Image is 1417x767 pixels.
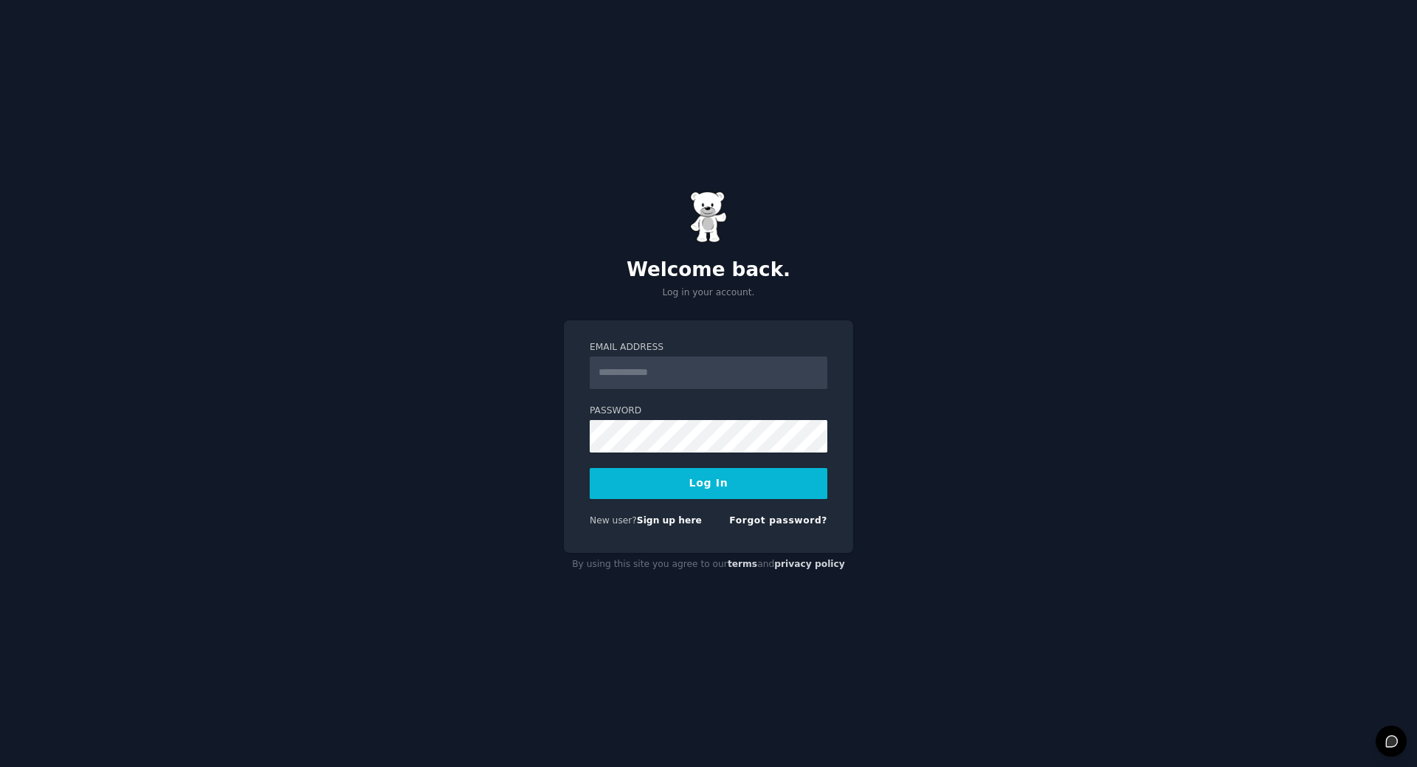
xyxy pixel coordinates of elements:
[690,191,727,243] img: Gummy Bear
[637,515,702,526] a: Sign up here
[564,258,853,282] h2: Welcome back.
[590,515,637,526] span: New user?
[729,515,827,526] a: Forgot password?
[564,553,853,577] div: By using this site you agree to our and
[774,559,845,569] a: privacy policy
[590,468,827,499] button: Log In
[564,286,853,300] p: Log in your account.
[590,405,827,418] label: Password
[590,341,827,354] label: Email Address
[728,559,757,569] a: terms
